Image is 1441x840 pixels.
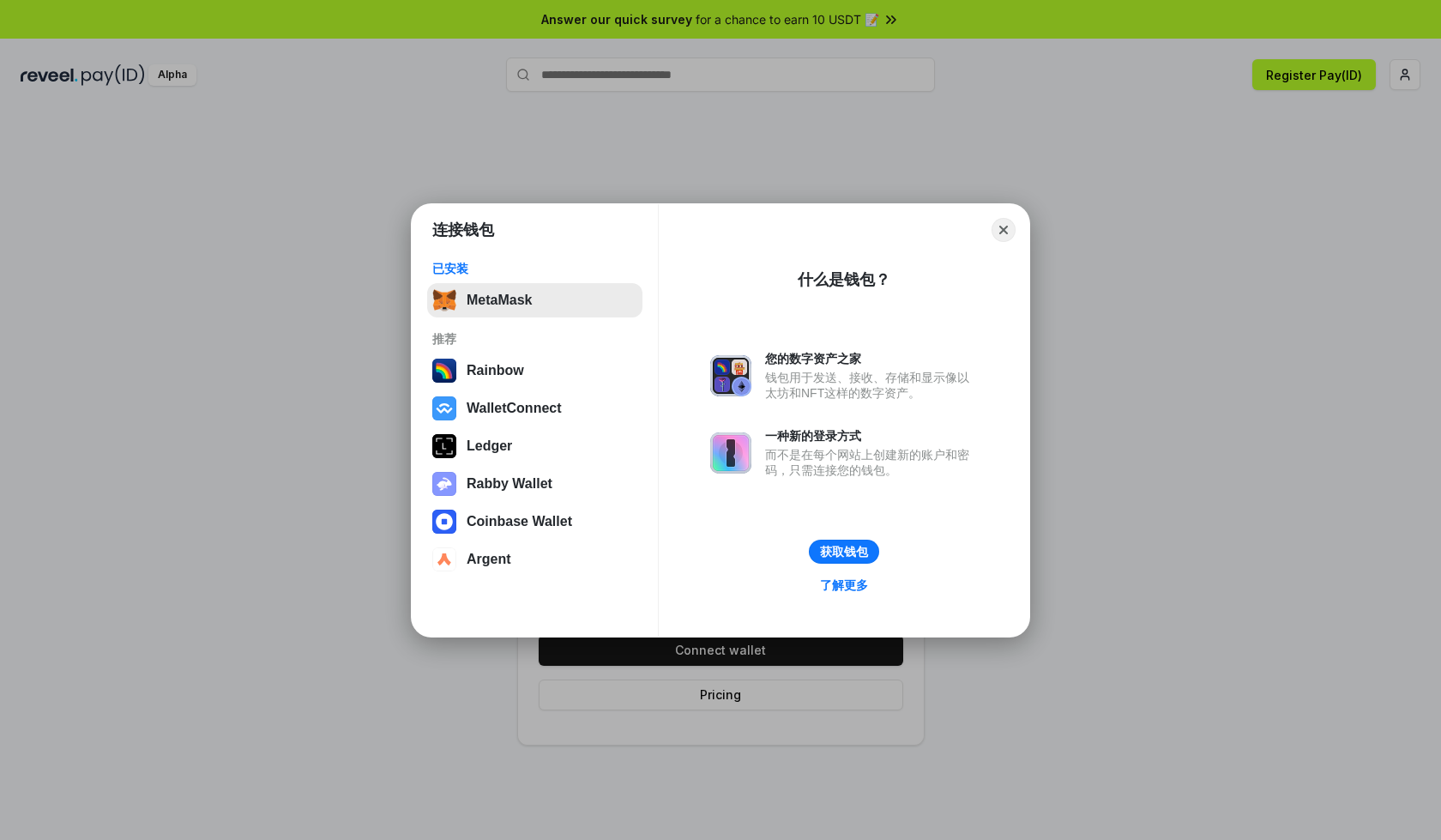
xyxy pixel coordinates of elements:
[798,269,890,290] div: 什么是钱包？
[765,428,978,444] div: 一种新的登录方式
[467,363,524,378] div: Rainbow
[432,396,456,420] img: svg+xml,%3Csvg%20width%3D%2228%22%20height%3D%2228%22%20viewBox%3D%220%200%2028%2028%22%20fill%3D...
[432,220,494,240] h1: 连接钱包
[765,447,978,478] div: 而不是在每个网站上创建新的账户和密码，只需连接您的钱包。
[810,574,878,596] a: 了解更多
[432,547,456,571] img: svg+xml,%3Csvg%20width%3D%2228%22%20height%3D%2228%22%20viewBox%3D%220%200%2028%2028%22%20fill%3D...
[432,510,456,534] img: svg+xml,%3Csvg%20width%3D%2228%22%20height%3D%2228%22%20viewBox%3D%220%200%2028%2028%22%20fill%3D...
[427,354,642,388] button: Rainbow
[467,514,572,529] div: Coinbase Wallet
[467,293,532,308] div: MetaMask
[820,577,868,593] div: 了解更多
[432,434,456,458] img: svg+xml,%3Csvg%20xmlns%3D%22http%3A%2F%2Fwww.w3.org%2F2000%2Fsvg%22%20width%3D%2228%22%20height%3...
[432,359,456,383] img: svg+xml,%3Csvg%20width%3D%22120%22%20height%3D%22120%22%20viewBox%3D%220%200%20120%20120%22%20fil...
[427,467,642,501] button: Rabby Wallet
[427,542,642,577] button: Argent
[820,544,868,559] div: 获取钱包
[467,401,562,416] div: WalletConnect
[710,355,751,396] img: svg+xml,%3Csvg%20xmlns%3D%22http%3A%2F%2Fwww.w3.org%2F2000%2Fsvg%22%20fill%3D%22none%22%20viewBox...
[427,391,642,426] button: WalletConnect
[432,331,637,347] div: 推荐
[467,438,512,454] div: Ledger
[809,540,879,564] button: 获取钱包
[467,476,552,492] div: Rabby Wallet
[992,218,1016,242] button: Close
[427,505,642,539] button: Coinbase Wallet
[432,261,637,276] div: 已安装
[710,432,751,474] img: svg+xml,%3Csvg%20xmlns%3D%22http%3A%2F%2Fwww.w3.org%2F2000%2Fsvg%22%20fill%3D%22none%22%20viewBox...
[765,370,978,401] div: 钱包用于发送、接收、存储和显示像以太坊和NFT这样的数字资产。
[427,283,642,317] button: MetaMask
[432,472,456,496] img: svg+xml,%3Csvg%20xmlns%3D%22http%3A%2F%2Fwww.w3.org%2F2000%2Fsvg%22%20fill%3D%22none%22%20viewBox...
[467,552,511,567] div: Argent
[427,429,642,463] button: Ledger
[765,351,978,366] div: 您的数字资产之家
[432,288,456,312] img: svg+xml,%3Csvg%20fill%3D%22none%22%20height%3D%2233%22%20viewBox%3D%220%200%2035%2033%22%20width%...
